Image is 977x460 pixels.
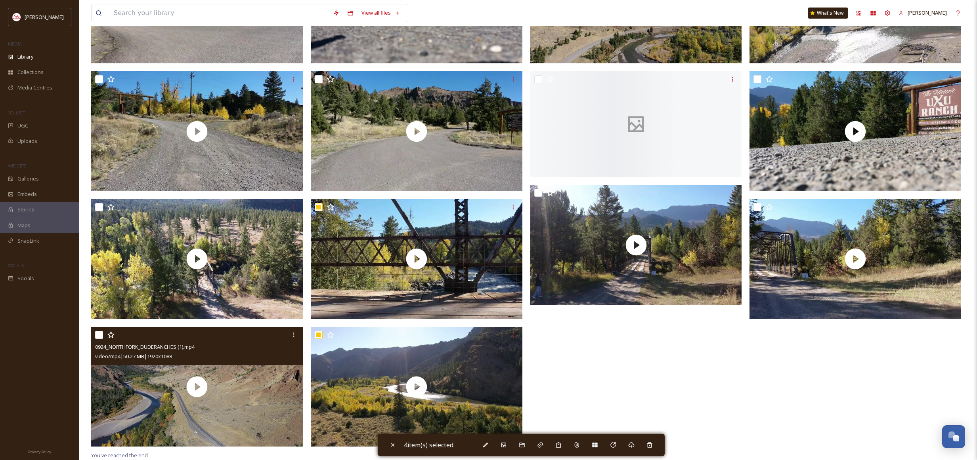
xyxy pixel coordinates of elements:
[91,327,303,447] img: thumbnail
[17,206,34,213] span: Stories
[908,9,947,16] span: [PERSON_NAME]
[311,327,522,447] img: thumbnail
[95,343,195,350] span: 0924_NORTHFORK_DUDERANCHES (1).mp4
[895,5,951,21] a: [PERSON_NAME]
[311,71,522,191] img: thumbnail
[17,137,37,145] span: Uploads
[808,8,848,19] a: What's New
[17,222,31,229] span: Maps
[13,13,21,21] img: images%20(1).png
[17,237,39,245] span: SnapLink
[311,199,522,319] img: thumbnail
[8,262,24,268] span: SOCIALS
[17,84,52,91] span: Media Centres
[17,190,37,198] span: Embeds
[91,71,303,191] img: thumbnail
[530,185,742,305] img: thumbnail
[8,41,22,47] span: MEDIA
[749,199,961,319] img: thumbnail
[25,13,64,21] span: [PERSON_NAME]
[8,163,26,169] span: WIDGETS
[28,449,51,454] span: Privacy Policy
[17,175,39,182] span: Galleries
[95,353,172,360] span: video/mp4 | 50.27 MB | 1920 x 1088
[110,4,329,22] input: Search your library
[942,425,965,448] button: Open Chat
[91,199,303,319] img: thumbnail
[404,441,455,449] span: 4 item(s) selected.
[17,68,44,76] span: Collections
[8,110,25,116] span: COLLECT
[17,275,34,282] span: Socials
[91,452,148,459] span: You've reached the end
[749,71,961,191] img: thumbnail
[17,122,28,129] span: UGC
[358,5,404,21] a: View all files
[28,447,51,456] a: Privacy Policy
[17,53,33,61] span: Library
